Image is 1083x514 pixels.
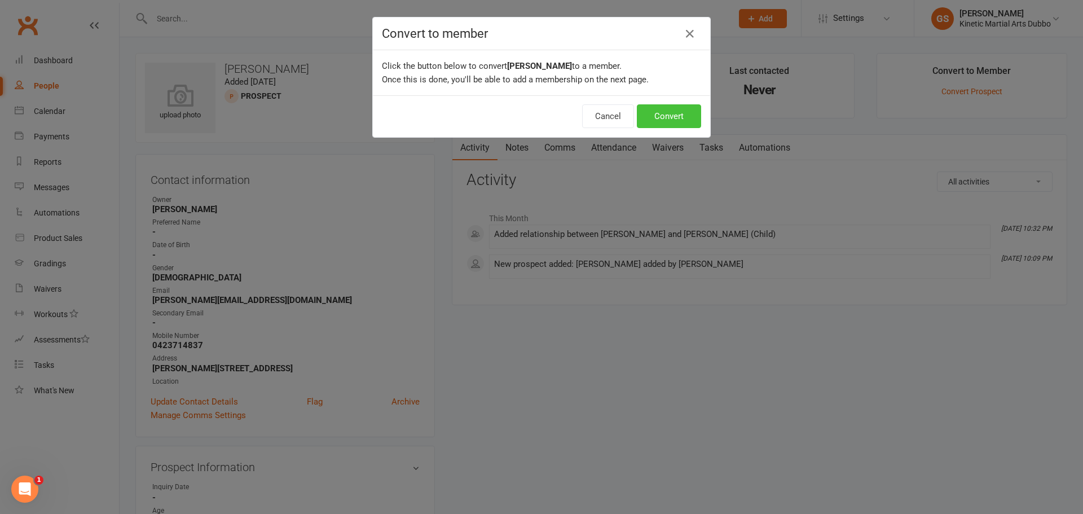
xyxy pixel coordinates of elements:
iframe: Intercom live chat [11,476,38,503]
span: 1 [34,476,43,485]
button: Close [681,25,699,43]
h4: Convert to member [382,27,701,41]
button: Cancel [582,104,634,128]
div: Click the button below to convert to a member. Once this is done, you'll be able to add a members... [373,50,710,95]
button: Convert [637,104,701,128]
b: [PERSON_NAME] [507,61,572,71]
